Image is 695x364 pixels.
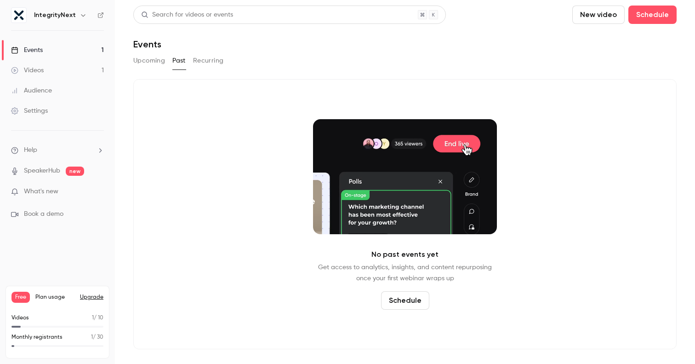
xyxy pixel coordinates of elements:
[141,10,233,20] div: Search for videos or events
[92,315,94,321] span: 1
[11,292,30,303] span: Free
[133,53,165,68] button: Upcoming
[11,46,43,55] div: Events
[11,145,104,155] li: help-dropdown-opener
[628,6,677,24] button: Schedule
[11,333,63,341] p: Monthly registrants
[24,166,60,176] a: SpeakerHub
[91,333,103,341] p: / 30
[24,209,63,219] span: Book a demo
[193,53,224,68] button: Recurring
[318,262,492,284] p: Get access to analytics, insights, and content repurposing once your first webinar wraps up
[11,106,48,116] div: Settings
[371,249,439,260] p: No past events yet
[34,11,76,20] h6: IntegrityNext
[172,53,186,68] button: Past
[80,294,103,301] button: Upgrade
[133,39,161,50] h1: Events
[24,187,58,196] span: What's new
[92,314,103,322] p: / 10
[91,335,93,340] span: 1
[572,6,625,24] button: New video
[66,167,84,176] span: new
[35,294,74,301] span: Plan usage
[93,188,104,196] iframe: Noticeable Trigger
[11,66,44,75] div: Videos
[381,291,429,310] button: Schedule
[11,86,52,95] div: Audience
[11,8,26,23] img: IntegrityNext
[11,314,29,322] p: Videos
[24,145,37,155] span: Help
